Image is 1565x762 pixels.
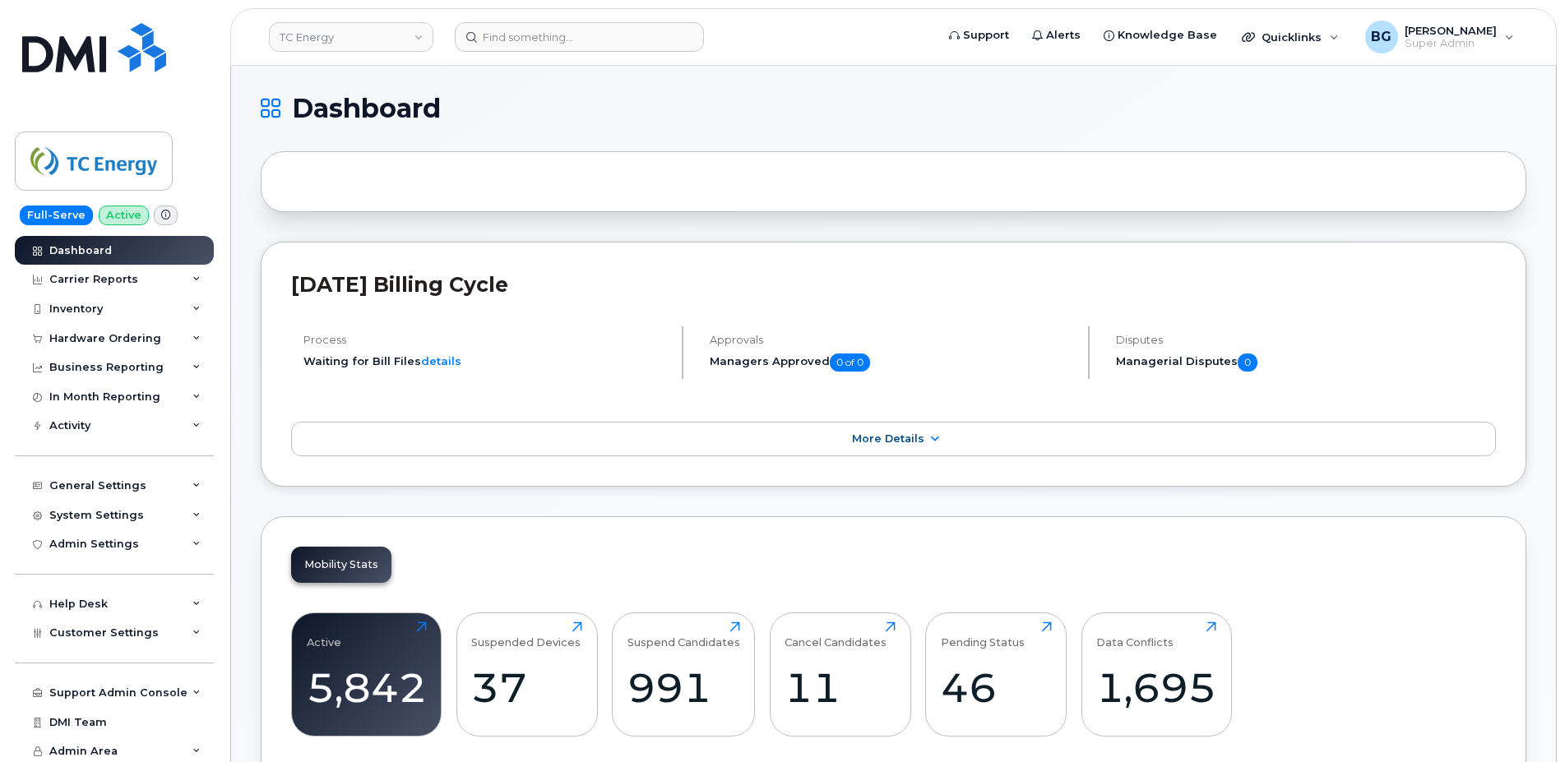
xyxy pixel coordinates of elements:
[627,621,740,727] a: Suspend Candidates991
[471,621,581,649] div: Suspended Devices
[307,621,427,727] a: Active5,842
[710,334,1074,346] h4: Approvals
[1116,353,1496,372] h5: Managerial Disputes
[785,621,896,727] a: Cancel Candidates11
[1096,663,1216,712] div: 1,695
[303,353,668,369] li: Waiting for Bill Files
[291,272,1496,297] h2: [DATE] Billing Cycle
[307,663,427,712] div: 5,842
[785,621,887,649] div: Cancel Candidates
[941,663,1052,712] div: 46
[421,354,461,367] a: details
[307,621,341,649] div: Active
[1493,690,1553,750] iframe: Messenger Launcher
[471,621,582,727] a: Suspended Devices37
[1238,353,1257,372] span: 0
[941,621,1025,649] div: Pending Status
[785,663,896,712] div: 11
[941,621,1052,727] a: Pending Status46
[710,353,1074,372] h5: Managers Approved
[1096,621,1216,727] a: Data Conflicts1,695
[627,621,740,649] div: Suspend Candidates
[303,334,668,346] h4: Process
[627,663,740,712] div: 991
[292,96,441,121] span: Dashboard
[852,432,924,445] span: More Details
[471,663,582,712] div: 37
[1116,334,1496,346] h4: Disputes
[1096,621,1174,649] div: Data Conflicts
[830,353,870,372] span: 0 of 0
